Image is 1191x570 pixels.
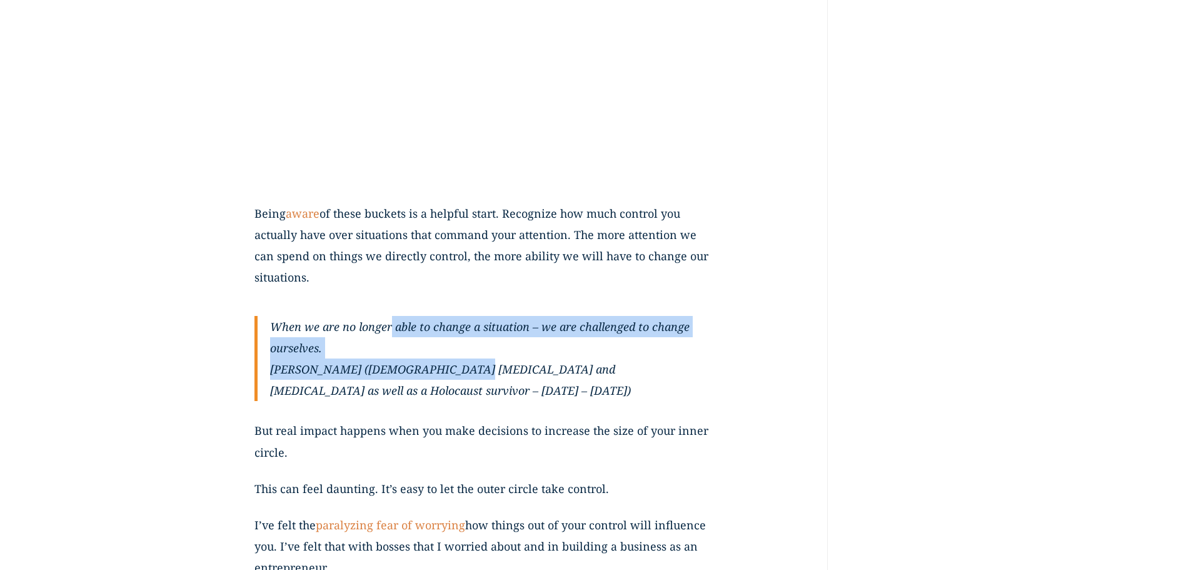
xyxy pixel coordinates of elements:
p: But real impact happens when you make decisions to increase the size of your inner circle. [254,420,711,477]
p: This can feel daunting. It’s easy to let the outer circle take control. [254,478,711,514]
p: Being of these buckets is a helpful start. Recognize how much control you actually have over situ... [254,203,711,303]
a: aware [286,206,319,221]
a: paralyzing fear of worrying [316,517,465,532]
cite: [PERSON_NAME] ([DEMOGRAPHIC_DATA] [MEDICAL_DATA] and [MEDICAL_DATA] as well as a Holocaust surviv... [270,359,711,401]
p: When we are no longer able to change a situation – we are challenged to change ourselves. [270,316,711,359]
